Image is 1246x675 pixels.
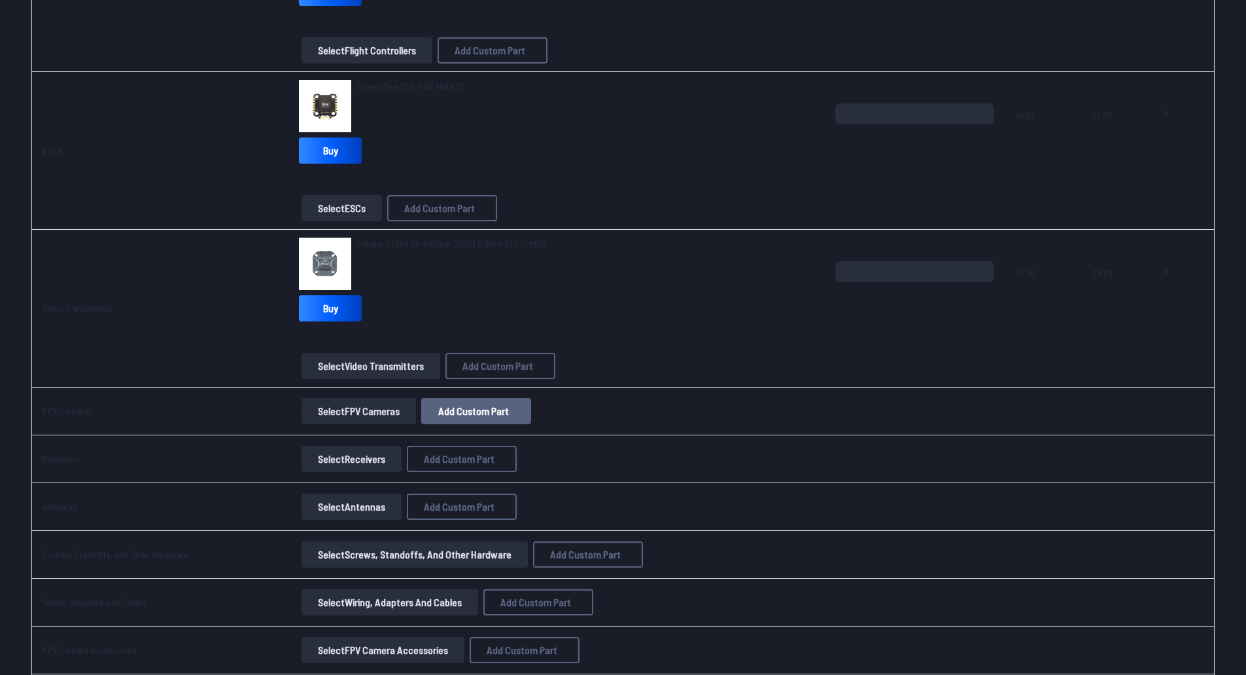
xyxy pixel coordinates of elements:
[407,446,517,472] button: Add Custom Part
[302,195,382,221] button: SelectESCs
[407,494,517,520] button: Add Custom Part
[438,37,547,64] button: Add Custom Part
[404,203,475,213] span: Add Custom Part
[356,238,546,249] span: T-Motor FT800 25-800mW 20x20 5.8GHz VTX - MMCX
[43,145,62,156] a: ESCs
[299,637,467,663] a: SelectFPV Camera Accessories
[299,494,404,520] a: SelectAntennas
[445,353,555,379] button: Add Custom Part
[356,81,466,92] span: SpeedyBee 55A 3-6S 4in1 ESC
[302,353,440,379] button: SelectVideo Transmitters
[43,596,147,608] a: Wiring, Adapters and Cables
[462,361,533,371] span: Add Custom Part
[43,405,93,416] a: FPV Cameras
[424,502,494,512] span: Add Custom Part
[302,541,528,568] button: SelectScrews, Standoffs, and Other Hardware
[299,37,435,64] a: SelectFlight Controllers
[302,494,402,520] button: SelectAntennas
[299,137,362,164] a: Buy
[43,302,112,314] a: Video Transmitters
[470,637,580,663] button: Add Custom Part
[299,541,530,568] a: SelectScrews, Standoffs, and Other Hardware
[299,446,404,472] a: SelectReceivers
[1015,261,1071,324] span: 38.90
[483,589,593,615] button: Add Custom Part
[500,597,571,608] span: Add Custom Part
[455,45,525,56] span: Add Custom Part
[487,645,557,655] span: Add Custom Part
[299,195,385,221] a: SelectESCs
[299,295,362,321] a: Buy
[43,501,77,512] a: Antennas
[43,549,188,560] a: Screws, Standoffs, and Other Hardware
[1092,261,1129,324] span: 38.90
[302,398,416,424] button: SelectFPV Cameras
[550,549,621,560] span: Add Custom Part
[302,637,464,663] button: SelectFPV Camera Accessories
[356,238,546,251] a: T-Motor FT800 25-800mW 20x20 5.8GHz VTX - MMCX
[299,589,481,615] a: SelectWiring, Adapters and Cables
[424,454,494,464] span: Add Custom Part
[299,398,419,424] a: SelectFPV Cameras
[43,453,80,464] a: Receivers
[533,541,643,568] button: Add Custom Part
[299,238,351,290] img: image
[299,353,443,379] a: SelectVideo Transmitters
[1015,103,1071,166] span: 54.99
[302,589,478,615] button: SelectWiring, Adapters and Cables
[438,406,509,416] span: Add Custom Part
[387,195,497,221] button: Add Custom Part
[299,80,351,132] img: image
[356,80,466,93] a: SpeedyBee 55A 3-6S 4in1 ESC
[302,37,432,64] button: SelectFlight Controllers
[1092,103,1129,166] span: 54.99
[421,398,531,424] button: Add Custom Part
[302,446,402,472] button: SelectReceivers
[43,644,137,655] a: FPV Camera Accessories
